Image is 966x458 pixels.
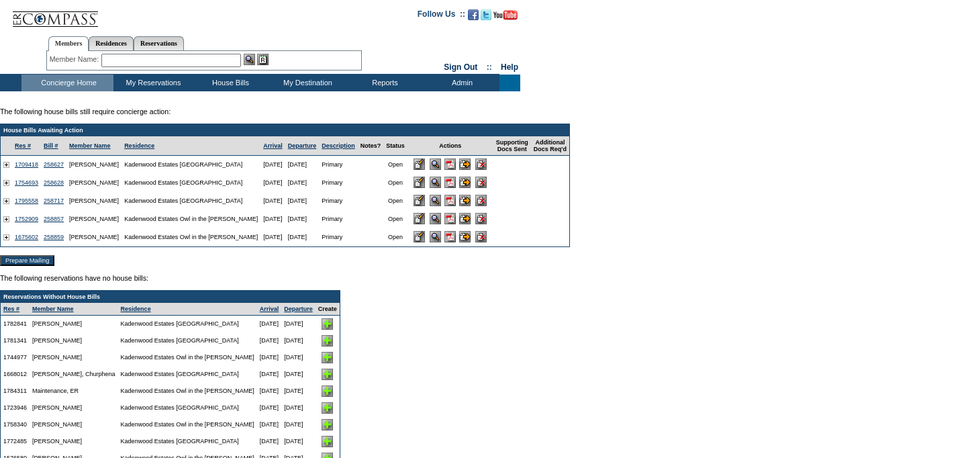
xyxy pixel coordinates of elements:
a: Departure [284,306,313,312]
td: Open [383,156,407,174]
a: Bill # [44,142,58,149]
td: [DATE] [257,383,282,400]
a: 258857 [44,216,64,222]
img: Add House Bill [322,436,333,447]
td: [PERSON_NAME] [66,192,122,210]
a: Res # [15,142,31,149]
td: House Bills [191,75,268,91]
a: Residence [124,142,154,149]
td: [DATE] [281,400,316,416]
td: [DATE] [281,433,316,450]
td: [DATE] [281,416,316,433]
a: 1752909 [15,216,38,222]
a: Reservations [134,36,184,50]
td: [PERSON_NAME] [66,228,122,246]
td: [DATE] [257,416,282,433]
input: Edit [414,158,425,170]
a: Follow us on Twitter [481,13,491,21]
td: [PERSON_NAME] [30,316,118,332]
a: 1709418 [15,161,38,168]
input: Delete [475,158,487,170]
a: Become our fan on Facebook [468,13,479,21]
td: [DATE] [260,174,285,192]
td: House Bills Awaiting Action [1,124,569,136]
td: [DATE] [281,366,316,383]
td: Reports [345,75,422,91]
img: Add House Bill [322,369,333,380]
td: Follow Us :: [418,8,465,24]
input: Submit for Processing [459,195,471,206]
td: [PERSON_NAME] [30,400,118,416]
td: [DATE] [285,210,320,228]
input: Submit for Processing [459,231,471,242]
td: [PERSON_NAME] [30,349,118,366]
input: Edit [414,177,425,188]
td: Admin [422,75,499,91]
img: Follow us on Twitter [481,9,491,20]
a: 258859 [44,234,64,240]
a: Help [501,62,518,72]
td: [DATE] [260,228,285,246]
td: Primary [319,156,358,174]
td: [DATE] [260,192,285,210]
td: Kadenwood Estates Owl in the [PERSON_NAME] [118,416,257,433]
img: Reservations [257,54,269,65]
img: Add House Bill [322,419,333,430]
input: Delete [475,231,487,242]
td: My Reservations [113,75,191,91]
td: Status [383,136,407,156]
td: Primary [319,192,358,210]
td: Additional Docs Req'd [531,136,569,156]
td: [DATE] [281,316,316,332]
a: Description [322,142,355,149]
a: 1754693 [15,179,38,186]
td: Open [383,174,407,192]
td: Kadenwood Estates Owl in the [PERSON_NAME] [122,210,260,228]
td: [PERSON_NAME] [30,332,118,349]
input: Submit for Processing [459,177,471,188]
img: plus.gif [3,180,9,186]
a: Sign Out [444,62,477,72]
td: 1744977 [1,349,30,366]
td: Kadenwood Estates Owl in the [PERSON_NAME] [118,383,257,400]
input: View [430,231,441,242]
td: [PERSON_NAME] [66,210,122,228]
td: Kadenwood Estates Owl in the [PERSON_NAME] [118,349,257,366]
input: Delete [475,177,487,188]
td: Kadenwood Estates [GEOGRAPHIC_DATA] [122,174,260,192]
td: [DATE] [257,332,282,349]
td: [DATE] [260,210,285,228]
a: 1795558 [15,197,38,204]
input: View [430,213,441,224]
img: Add House Bill [322,402,333,414]
td: 1772485 [1,433,30,450]
a: Res # [3,306,19,312]
img: b_pdf.gif [444,177,456,188]
img: Add House Bill [322,385,333,397]
input: Edit [414,195,425,206]
a: Arrival [260,306,279,312]
td: Kadenwood Estates [GEOGRAPHIC_DATA] [118,400,257,416]
input: Submit for Processing [459,213,471,224]
td: Create [316,303,340,316]
td: Concierge Home [21,75,113,91]
td: 1723946 [1,400,30,416]
a: Departure [288,142,317,149]
td: [DATE] [281,349,316,366]
td: Kadenwood Estates [GEOGRAPHIC_DATA] [118,433,257,450]
img: plus.gif [3,162,9,168]
input: Edit [414,231,425,242]
td: [DATE] [285,192,320,210]
td: [DATE] [260,156,285,174]
td: Open [383,192,407,210]
img: View [244,54,255,65]
div: Member Name: [50,54,101,65]
a: 258717 [44,197,64,204]
td: [DATE] [281,332,316,349]
td: 1668012 [1,366,30,383]
a: Residence [121,306,151,312]
a: 1675602 [15,234,38,240]
img: b_pdf.gif [444,213,456,224]
img: Add House Bill [322,335,333,347]
td: Primary [319,228,358,246]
